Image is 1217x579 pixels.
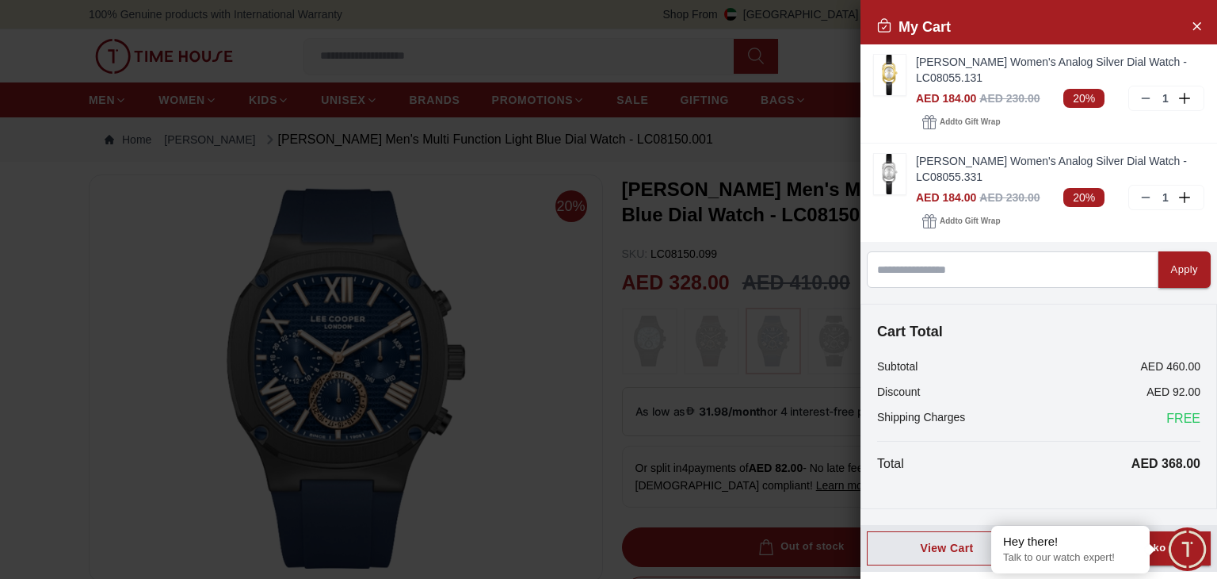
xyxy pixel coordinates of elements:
p: Subtotal [877,359,918,374]
img: ... [874,154,906,194]
div: Hey there! [1003,534,1138,550]
p: 1 [1159,90,1172,106]
p: AED 368.00 [1131,454,1200,474]
div: View Cart [880,540,1013,556]
p: AED 460.00 [1141,359,1201,374]
img: ... [874,55,906,95]
span: Add to Gift Wrap [940,213,1000,229]
p: AED 92.00 [1146,384,1200,400]
a: [PERSON_NAME] Women's Analog Silver Dial Watch - LC08055.331 [916,153,1204,185]
span: Add to Gift Wrap [940,114,1000,130]
span: AED 184.00 [916,191,976,204]
h4: Cart Total [877,320,1200,343]
span: AED 230.00 [979,92,1040,105]
a: [PERSON_NAME] Women's Analog Silver Dial Watch - LC08055.131 [916,54,1204,86]
span: 20% [1063,89,1104,108]
button: Addto Gift Wrap [916,111,1006,133]
span: 20% [1063,188,1104,207]
button: Addto Gift Wrap [916,210,1006,232]
button: View Cart [867,531,1027,566]
p: Talk to our watch expert! [1003,551,1138,565]
p: Total [877,454,904,474]
h2: My Cart [876,16,951,38]
div: Apply [1171,261,1198,279]
p: Discount [877,384,920,400]
p: 1 [1159,190,1172,205]
span: AED 184.00 [916,92,976,105]
button: Apply [1158,251,1211,288]
button: Close Account [1184,13,1209,38]
span: AED 230.00 [979,191,1040,204]
div: Chat Widget [1165,527,1209,571]
p: Shipping Charges [877,409,965,428]
span: FREE [1166,409,1200,428]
